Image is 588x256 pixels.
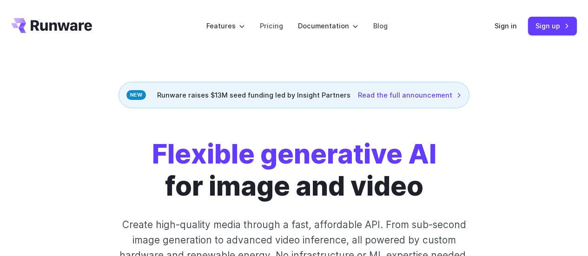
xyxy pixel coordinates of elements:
label: Features [206,20,245,31]
a: Read the full announcement [358,90,462,100]
h1: for image and video [152,138,436,202]
a: Sign in [495,20,517,31]
a: Go to / [11,18,92,33]
a: Pricing [260,20,283,31]
label: Documentation [298,20,358,31]
div: Runware raises $13M seed funding led by Insight Partners [119,82,469,108]
a: Blog [373,20,388,31]
a: Sign up [528,17,577,35]
strong: Flexible generative AI [152,138,436,170]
